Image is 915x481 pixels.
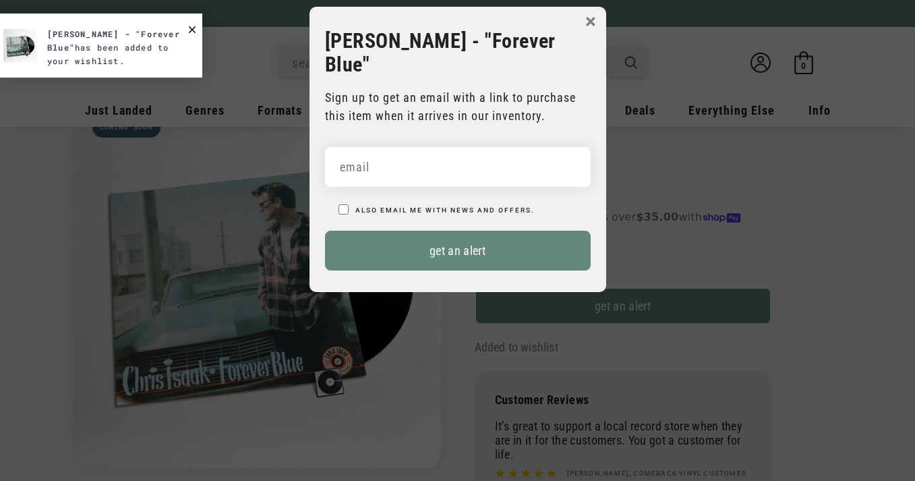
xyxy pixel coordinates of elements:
[189,21,196,36] button: Close Notification
[585,11,596,32] button: ×
[47,28,180,53] span: [PERSON_NAME] - "Forever Blue"
[355,206,535,214] label: Also email me with news and offers.
[37,17,199,74] div: has been added to your wishlist.
[325,147,591,187] input: email
[325,29,591,76] h3: [PERSON_NAME] - "Forever Blue"
[325,231,591,271] button: get an alert
[325,88,591,125] p: Sign up to get an email with a link to purchase this item when it arrives in our inventory.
